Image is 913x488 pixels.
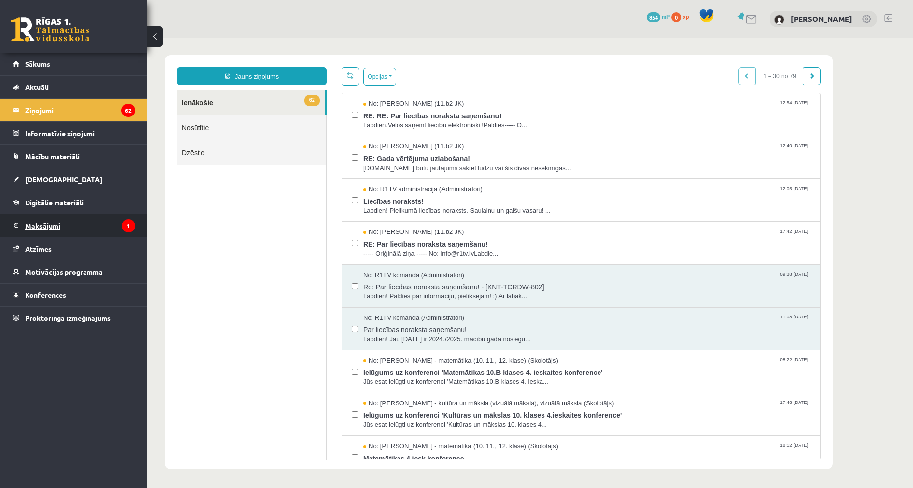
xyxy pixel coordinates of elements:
span: Konferences [25,290,66,299]
i: 62 [121,104,135,117]
span: Matemātikas 4.iesk.konference [216,413,663,426]
a: No: [PERSON_NAME] (11.b2 JK) 12:54 [DATE] RE: RE: Par liecības noraksta saņemšanu! Labdien.Velos ... [216,61,663,92]
a: Proktoringa izmēģinājums [13,307,135,329]
a: Informatīvie ziņojumi [13,122,135,144]
span: Jūs esat ielūgti uz konferenci 'Kultūras un mākslas 10. klases 4... [216,382,663,392]
a: Jauns ziņojums [29,29,179,47]
span: Digitālie materiāli [25,198,84,207]
legend: Maksājumi [25,214,135,237]
span: Par liecības noraksta saņemšanu! [216,285,663,297]
a: 62Ienākošie [29,52,177,77]
span: Re: Par liecības noraksta saņemšanu! - [KNT-TCRDW-802] [216,242,663,254]
span: 1 – 30 no 79 [608,29,656,47]
a: No: [PERSON_NAME] - kultūra un māksla (vizuālā māksla), vizuālā māksla (Skolotājs) 17:46 [DATE] I... [216,361,663,392]
span: No: [PERSON_NAME] - kultūra un māksla (vizuālā māksla), vizuālā māksla (Skolotājs) [216,361,466,371]
span: No: [PERSON_NAME] (11.b2 JK) [216,61,316,71]
span: 17:42 [DATE] [630,190,663,197]
span: Liecības noraksts! [216,156,663,169]
a: Aktuāli [13,76,135,98]
span: 12:05 [DATE] [630,147,663,154]
a: No: [PERSON_NAME] (11.b2 JK) 17:42 [DATE] RE: Par liecības noraksta saņemšanu! ----- Oriģinālā zi... [216,190,663,220]
span: 0 [671,12,681,22]
a: Ziņojumi62 [13,99,135,121]
span: Sākums [25,59,50,68]
a: Rīgas 1. Tālmācības vidusskola [11,17,89,42]
span: Atzīmes [25,244,52,253]
a: [PERSON_NAME] [791,14,852,24]
a: Motivācijas programma [13,260,135,283]
span: mP [662,12,670,20]
span: No: [PERSON_NAME] - matemātika (10.,11., 12. klase) (Skolotājs) [216,318,411,328]
i: 1 [122,219,135,232]
span: [DEMOGRAPHIC_DATA] [25,175,102,184]
a: No: R1TV komanda (Administratori) 11:08 [DATE] Par liecības noraksta saņemšanu! Labdien! Jau [DAT... [216,276,663,306]
a: No: [PERSON_NAME] - matemātika (10.,11., 12. klase) (Skolotājs) 18:12 [DATE] Matemātikas 4.iesk.k... [216,404,663,434]
img: Jānis Ričards Smildziņš [774,15,784,25]
span: No: R1TV komanda (Administratori) [216,276,317,285]
a: No: [PERSON_NAME] - matemātika (10.,11., 12. klase) (Skolotājs) 08:22 [DATE] Ielūgums uz konferen... [216,318,663,349]
a: Atzīmes [13,237,135,260]
span: Labdien! Pielikumā liecības noraksts. Saulainu un gaišu vasaru! ... [216,169,663,178]
a: Konferences [13,284,135,306]
a: Digitālie materiāli [13,191,135,214]
a: Maksājumi1 [13,214,135,237]
span: Motivācijas programma [25,267,103,276]
legend: Ziņojumi [25,99,135,121]
span: 08:22 [DATE] [630,318,663,326]
a: 0 xp [671,12,694,20]
span: 17:46 [DATE] [630,361,663,369]
span: No: [PERSON_NAME] (11.b2 JK) [216,190,316,199]
span: xp [683,12,689,20]
a: No: R1TV komanda (Administratori) 09:38 [DATE] Re: Par liecības noraksta saņemšanu! - [KNT-TCRDW-... [216,233,663,263]
button: Opcijas [216,30,249,48]
span: 854 [647,12,660,22]
span: 12:40 [DATE] [630,104,663,112]
span: Mācību materiāli [25,152,80,161]
span: 18:12 [DATE] [630,404,663,411]
span: Aktuāli [25,83,49,91]
a: No: [PERSON_NAME] (11.b2 JK) 12:40 [DATE] RE: Gada vērtējuma uzlabošana! [DOMAIN_NAME] būtu jautā... [216,104,663,135]
span: 62 [157,57,172,68]
a: Sākums [13,53,135,75]
span: 12:54 [DATE] [630,61,663,69]
span: 09:38 [DATE] [630,233,663,240]
span: RE: Gada vērtējuma uzlabošana! [216,114,663,126]
span: Labdien.Velos saņemt liecību elektroniski !Paldies----- O... [216,83,663,92]
span: RE: RE: Par liecības noraksta saņemšanu! [216,71,663,83]
span: 11:08 [DATE] [630,276,663,283]
span: No: [PERSON_NAME] - matemātika (10.,11., 12. klase) (Skolotājs) [216,404,411,413]
a: Nosūtītie [29,77,179,102]
span: ----- Oriģinālā ziņa ----- No: info@r1tv.lvLabdie... [216,211,663,221]
span: No: R1TV administrācija (Administratori) [216,147,335,156]
span: No: R1TV komanda (Administratori) [216,233,317,242]
span: [DOMAIN_NAME] būtu jautājums sakiet lūdzu vai šis divas nesekmīgas... [216,126,663,135]
span: Labdien! Paldies par informāciju, piefiksējām! :) Ar labāk... [216,254,663,263]
span: Labdien! Jau [DATE] ir 2024./2025. mācību gada noslēgu... [216,297,663,306]
a: Dzēstie [29,102,179,127]
span: Ielūgums uz konferenci 'Matemātikas 10.B klases 4. ieskaites konference' [216,327,663,340]
span: Ielūgums uz konferenci 'Kultūras un mākslas 10. klases 4.ieskaites konference' [216,370,663,382]
span: RE: Par liecības noraksta saņemšanu! [216,199,663,211]
legend: Informatīvie ziņojumi [25,122,135,144]
a: No: R1TV administrācija (Administratori) 12:05 [DATE] Liecības noraksts! Labdien! Pielikumā liecī... [216,147,663,177]
a: 854 mP [647,12,670,20]
a: Mācību materiāli [13,145,135,168]
span: Jūs esat ielūgti uz konferenci 'Matemātikas 10.B klases 4. ieska... [216,340,663,349]
span: Proktoringa izmēģinājums [25,314,111,322]
a: [DEMOGRAPHIC_DATA] [13,168,135,191]
span: No: [PERSON_NAME] (11.b2 JK) [216,104,316,114]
